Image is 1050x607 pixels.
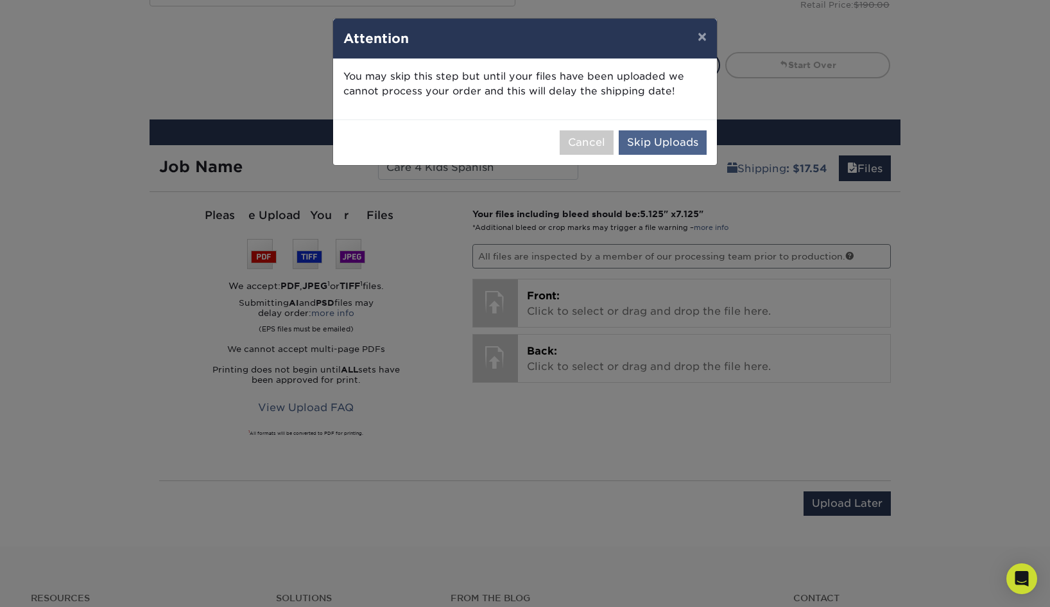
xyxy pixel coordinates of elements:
h4: Attention [343,29,707,48]
p: You may skip this step but until your files have been uploaded we cannot process your order and t... [343,69,707,99]
button: Skip Uploads [619,130,707,155]
button: Cancel [560,130,614,155]
button: × [687,19,717,55]
div: Open Intercom Messenger [1006,563,1037,594]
